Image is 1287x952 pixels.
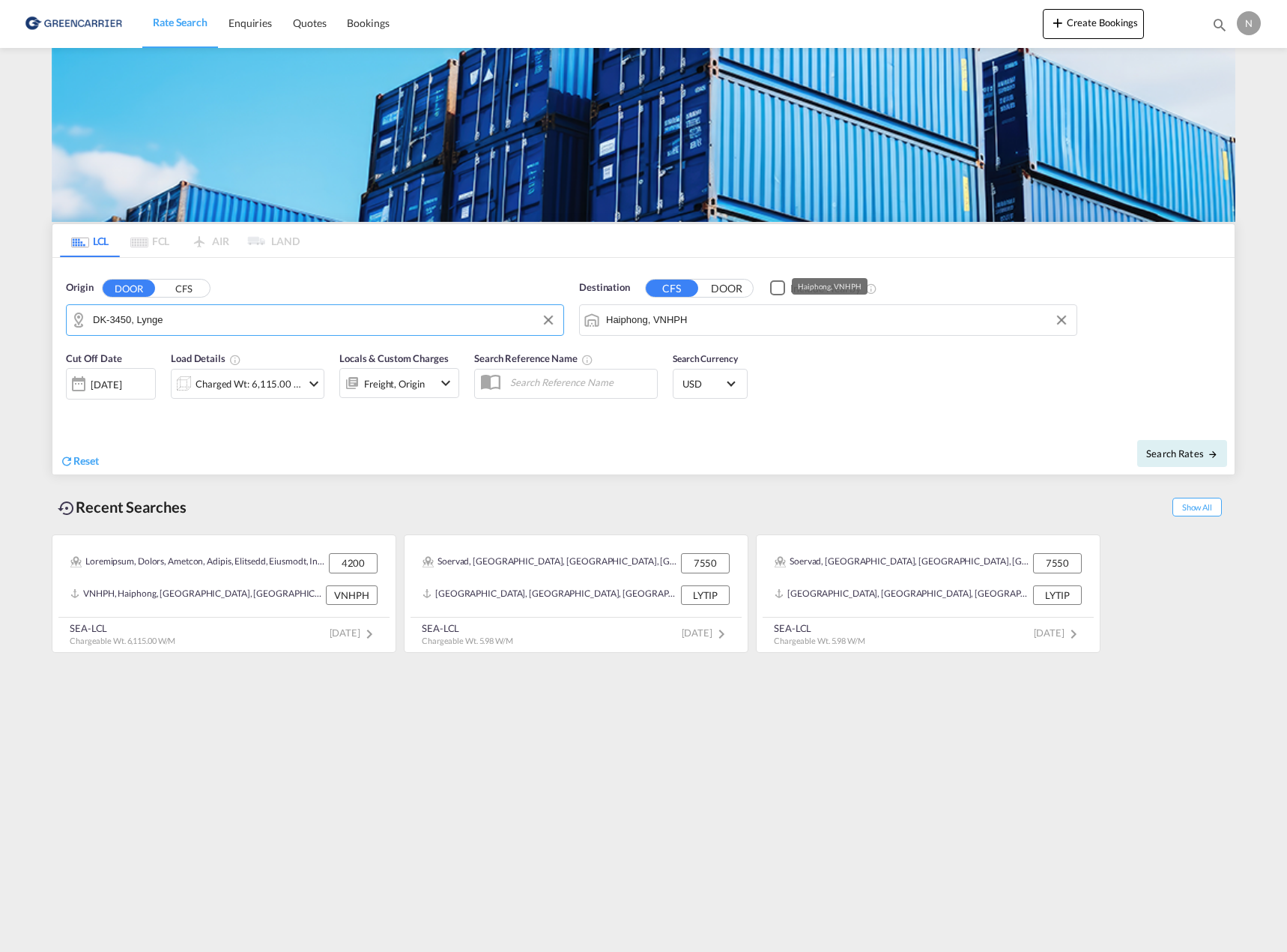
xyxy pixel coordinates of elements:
div: [DATE] [66,368,156,400]
button: Search Ratesicon-arrow-right [1137,440,1227,467]
md-icon: Your search will be saved by the below given name [581,354,593,366]
md-icon: icon-chevron-right [1065,625,1082,643]
div: LYTIP [1033,585,1082,605]
span: Locals & Custom Charges [339,352,449,364]
div: 7550 [681,553,730,573]
md-icon: icon-plus 400-fg [1049,13,1067,31]
input: Search Reference Name [503,371,657,394]
md-icon: icon-chevron-down [437,374,455,392]
md-icon: icon-chevron-right [712,625,730,643]
span: Cut Off Date [66,352,122,364]
button: Clear Input [1050,309,1073,331]
button: CFS [646,280,698,297]
div: N [1237,11,1261,35]
div: Antvorskov, Årslev, Bildsoe, Bjærup, Blæsinge, Boestrup, Bromme, Brorup, Dævidsroed, Droesselbjer... [70,553,325,573]
div: VNHPH, Haiphong, Viet Nam, South East Asia, Asia Pacific [70,585,322,605]
md-input-container: Haiphong, VNHPH [580,305,1076,335]
md-icon: icon-refresh [60,454,73,468]
span: [DATE] [330,627,378,639]
div: SEA-LCL [70,621,175,635]
div: LYTIP, Tripoli, Libya, Northern Africa, Africa [775,585,1029,605]
span: Search Reference Name [474,352,593,364]
span: Search Currency [673,353,738,364]
span: Rate Search [153,16,208,28]
div: VNHPH [326,585,378,605]
div: 4200 [329,553,378,573]
md-icon: icon-backup-restore [58,499,76,517]
div: Soervad, Vildbjerg, Vind, Vinding, , 7550, Denmark, Northern Europe, Europe [423,553,677,573]
div: Include Nearby [790,281,861,296]
recent-search-card: Soervad, [GEOGRAPHIC_DATA], [GEOGRAPHIC_DATA], [GEOGRAPHIC_DATA], , 7550, [GEOGRAPHIC_DATA], [GEO... [404,534,748,653]
input: Search by Door [93,309,556,331]
input: Search by Port [606,309,1069,331]
recent-search-card: Loremipsum, Dolors, Ametcon, Adipis, Elitsedd, Eiusmodt, Incidi, Utlabo, Etdolorema, Aliquaenimad... [52,534,396,653]
span: [DATE] [1034,627,1082,639]
button: DOOR [103,280,155,297]
div: Freight Originicon-chevron-down [339,368,459,398]
div: icon-refreshReset [60,454,99,470]
span: Destination [579,280,630,295]
span: [DATE] [682,627,730,639]
button: Clear Input [537,309,560,331]
md-icon: Chargeable Weight [229,354,241,366]
md-icon: Unchecked: Ignores neighbouring ports when fetching rates.Checked : Includes neighbouring ports w... [865,283,877,295]
div: [DATE] [91,378,121,391]
div: Soervad, Vildbjerg, Vind, Vinding, , 7550, Denmark, Northern Europe, Europe [775,553,1029,573]
md-pagination-wrapper: Use the left and right arrow keys to navigate between tabs [60,224,300,257]
span: Enquiries [228,16,272,29]
div: Freight Origin [364,373,425,394]
div: Charged Wt: 6,115.00 W/M [196,373,301,394]
button: CFS [157,280,210,297]
md-icon: icon-magnify [1211,16,1228,33]
div: Haiphong, VNHPH [798,278,861,295]
div: icon-magnify [1211,16,1228,39]
span: Search Rates [1146,448,1218,460]
img: GreenCarrierFCL_LCL.png [52,48,1235,222]
div: SEA-LCL [774,621,865,635]
button: DOOR [700,280,753,297]
span: Chargeable Wt. 6,115.00 W/M [70,636,175,645]
img: b0b18ec08afe11efb1d4932555f5f09d.png [22,7,124,40]
span: Bookings [347,16,389,29]
div: Charged Wt: 6,115.00 W/Micon-chevron-down [171,369,324,399]
recent-search-card: Soervad, [GEOGRAPHIC_DATA], [GEOGRAPHIC_DATA], [GEOGRAPHIC_DATA], , 7550, [GEOGRAPHIC_DATA], [GEO... [756,534,1100,653]
span: Reset [73,454,99,467]
div: LYTIP, Tripoli, Libya, Northern Africa, Africa [423,585,677,605]
md-icon: icon-chevron-down [305,375,323,393]
button: icon-plus 400-fgCreate Bookings [1043,9,1144,39]
div: Origin DOOR CFS DK-3450, LyngeDestination CFS DOORCheckbox No Ink Unchecked: Ignores neighbouring... [52,258,1235,475]
span: Quotes [293,16,326,29]
div: SEA-LCL [422,621,513,635]
div: 7550 [1033,553,1082,573]
md-checkbox: Checkbox No Ink [770,280,861,296]
md-input-container: DK-3450, Lynge [67,305,563,335]
md-icon: icon-chevron-right [360,625,378,643]
span: Show All [1172,498,1222,516]
span: USD [682,377,724,391]
md-select: Select Currency: $ USDUnited States Dollar [681,373,739,394]
span: Load Details [171,352,241,364]
div: Recent Searches [52,490,193,524]
span: Chargeable Wt. 5.98 W/M [422,636,513,645]
md-icon: icon-arrow-right [1208,449,1218,460]
md-datepicker: Select [66,398,77,418]
span: Chargeable Wt. 5.98 W/M [774,636,865,645]
span: Origin [66,280,93,295]
md-tab-item: LCL [60,224,120,257]
div: LYTIP [681,585,730,605]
